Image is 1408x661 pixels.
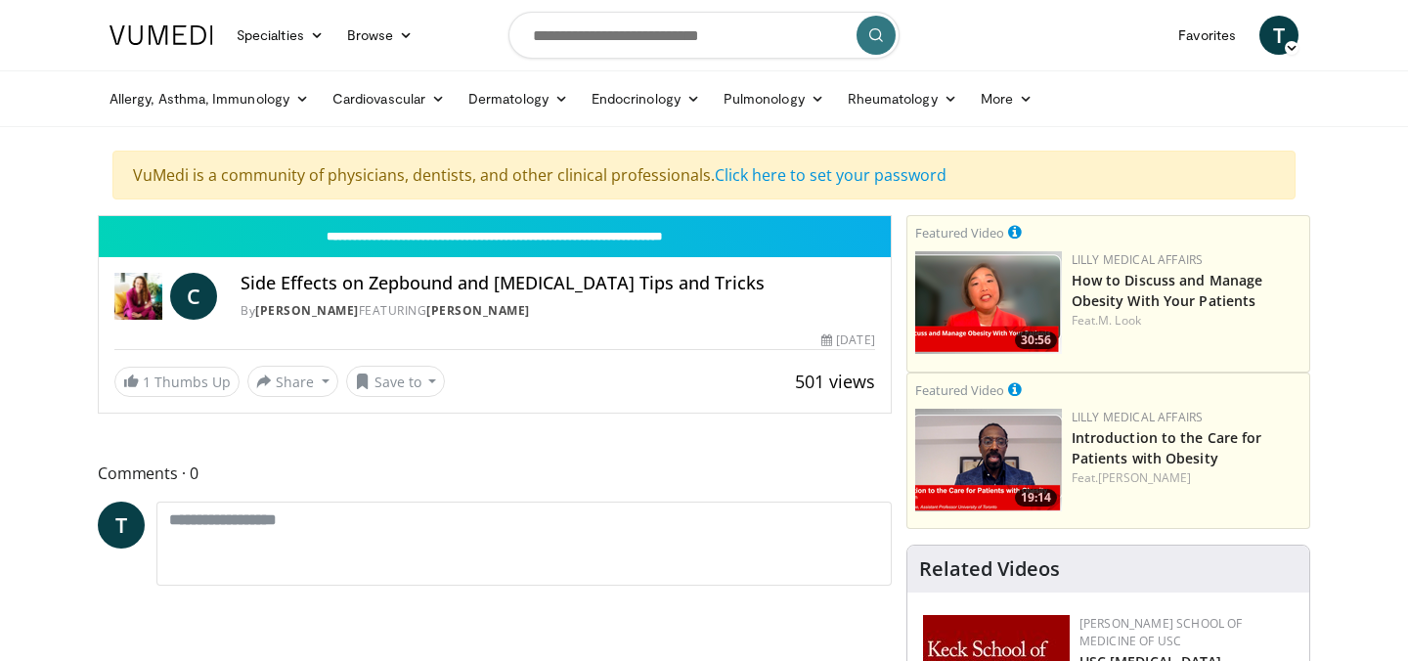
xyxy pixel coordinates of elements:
[795,370,875,393] span: 501 views
[915,251,1062,354] img: c98a6a29-1ea0-4bd5-8cf5-4d1e188984a7.png.150x105_q85_crop-smart_upscale.png
[1166,16,1248,55] a: Favorites
[98,79,321,118] a: Allergy, Asthma, Immunology
[712,79,836,118] a: Pulmonology
[915,381,1004,399] small: Featured Video
[426,302,530,319] a: [PERSON_NAME]
[821,331,874,349] div: [DATE]
[255,302,359,319] a: [PERSON_NAME]
[1072,428,1262,467] a: Introduction to the Care for Patients with Obesity
[457,79,580,118] a: Dermatology
[1098,312,1141,329] a: M. Look
[98,502,145,549] a: T
[1072,409,1204,425] a: Lilly Medical Affairs
[335,16,425,55] a: Browse
[969,79,1044,118] a: More
[247,366,338,397] button: Share
[225,16,335,55] a: Specialties
[836,79,969,118] a: Rheumatology
[1015,331,1057,349] span: 30:56
[1098,469,1191,486] a: [PERSON_NAME]
[1072,312,1301,330] div: Feat.
[919,557,1060,581] h4: Related Videos
[1259,16,1298,55] a: T
[241,273,874,294] h4: Side Effects on Zepbound and [MEDICAL_DATA] Tips and Tricks
[98,461,892,486] span: Comments 0
[1072,469,1301,487] div: Feat.
[346,366,446,397] button: Save to
[321,79,457,118] a: Cardiovascular
[1072,251,1204,268] a: Lilly Medical Affairs
[915,251,1062,354] a: 30:56
[112,151,1296,199] div: VuMedi is a community of physicians, dentists, and other clinical professionals.
[715,164,946,186] a: Click here to set your password
[580,79,712,118] a: Endocrinology
[114,367,240,397] a: 1 Thumbs Up
[1015,489,1057,507] span: 19:14
[915,409,1062,511] img: acc2e291-ced4-4dd5-b17b-d06994da28f3.png.150x105_q85_crop-smart_upscale.png
[114,273,162,320] img: Dr. Carolynn Francavilla
[110,25,213,45] img: VuMedi Logo
[1072,271,1263,310] a: How to Discuss and Manage Obesity With Your Patients
[170,273,217,320] a: C
[241,302,874,320] div: By FEATURING
[915,224,1004,242] small: Featured Video
[508,12,900,59] input: Search topics, interventions
[1079,615,1243,649] a: [PERSON_NAME] School of Medicine of USC
[915,409,1062,511] a: 19:14
[143,373,151,391] span: 1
